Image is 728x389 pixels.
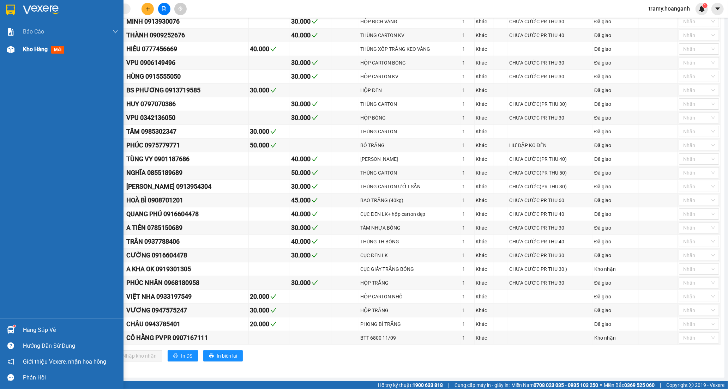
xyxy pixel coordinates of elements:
[476,183,493,190] div: Khác
[203,350,243,361] button: printerIn biên lai
[509,169,592,177] div: CHƯA CƯỚC(PR THU 50)
[270,307,277,314] span: check
[250,140,289,150] div: 50.000
[23,357,106,366] span: Giới thiệu Vexere, nhận hoa hồng
[360,114,460,122] div: HỘP BÓNG
[126,292,247,302] div: VIỆT NHA 0933197549
[600,384,602,387] span: ⚪️
[126,223,247,233] div: A TIÊN 0785150689
[126,168,247,178] div: NGHĨA 0855189689
[360,210,460,218] div: CỤC ĐEN LK+ hộp carton dẹp
[462,279,473,287] div: 1
[67,44,78,51] span: DĐ:
[126,154,247,164] div: TÙNG VY 0901187686
[594,279,638,287] div: Đã giao
[145,6,150,11] span: plus
[178,6,183,11] span: aim
[509,73,592,80] div: CHƯA CƯỚC PR THU 30
[509,238,592,245] div: CHƯA CƯỚC PR THU 40
[360,86,460,94] div: HỘP ĐEN
[126,305,247,315] div: VƯƠNG 0947575247
[594,306,638,314] div: Đã giao
[660,381,661,389] span: |
[594,293,638,300] div: Đã giao
[360,18,460,25] div: HỘP BỊCH VÀNG
[476,59,493,67] div: Khác
[312,115,318,121] span: check
[476,334,493,342] div: Khác
[174,3,187,15] button: aim
[462,196,473,204] div: 1
[476,169,493,177] div: Khác
[126,195,247,205] div: HOÀ BÌ 0908701201
[67,30,124,40] div: 0888132594
[462,238,473,245] div: 1
[209,353,214,359] span: printer
[462,155,473,163] div: 1
[476,86,493,94] div: Khác
[13,325,16,327] sup: 1
[462,18,473,25] div: 1
[291,182,330,192] div: 30.000
[360,183,460,190] div: THÙNG CARTON ƯỚT SẴN
[462,31,473,39] div: 1
[604,381,655,389] span: Miền Bắc
[594,265,638,273] div: Kho nhận
[462,306,473,314] div: 1
[594,86,638,94] div: Đã giao
[594,59,638,67] div: Đã giao
[360,100,460,108] div: THÙNG CARTON
[360,155,460,163] div: [PERSON_NAME]
[509,18,592,25] div: CHƯA CƯỚC PR THU 30
[7,326,14,334] img: warehouse-icon
[509,265,592,273] div: CHƯA CƯỚC PR THU 30 )
[594,224,638,232] div: Đã giao
[594,31,638,39] div: Đã giao
[312,32,318,38] span: check
[689,383,694,388] span: copyright
[462,224,473,232] div: 1
[462,334,473,342] div: 1
[360,238,460,245] div: THÙNG TH BÓNG
[462,183,473,190] div: 1
[312,156,318,162] span: check
[250,127,289,136] div: 30.000
[594,18,638,25] div: Đã giao
[360,196,460,204] div: BAO TRẮNG (40kg)
[594,238,638,245] div: Đã giao
[312,225,318,231] span: check
[312,170,318,176] span: check
[126,58,247,68] div: VPU 0906149496
[509,183,592,190] div: CHƯA CƯỚC(PR THU 30)
[126,237,247,247] div: TRÂN 0937788406
[360,128,460,135] div: THÙNG CARTON
[509,224,592,232] div: CHƯA CƯỚC PR THU 30
[594,169,638,177] div: Đã giao
[360,320,460,328] div: PHONG BÌ TRẮNG
[126,17,247,26] div: MINH 0913930076
[462,265,473,273] div: 1
[509,31,592,39] div: CHƯA CƯỚC PR THU 40
[23,27,44,36] span: Báo cáo
[291,168,330,178] div: 50.000
[594,73,638,80] div: Đã giao
[291,99,330,109] div: 30.000
[291,113,330,123] div: 30.000
[509,141,592,149] div: HƯ DẬP KO ĐỀN
[312,238,318,245] span: check
[126,264,247,274] div: A KHA OK 0919301305
[126,333,247,343] div: CÔ HẰNG PVPR 0907167111
[594,210,638,218] div: Đã giao
[476,251,493,259] div: Khác
[509,279,592,287] div: CHƯA CƯỚC PR THU 30
[643,4,696,13] span: tramy.hoanganh
[594,251,638,259] div: Đã giao
[312,197,318,203] span: check
[476,265,493,273] div: Khác
[142,3,154,15] button: plus
[476,306,493,314] div: Khác
[126,140,247,150] div: PHÚC 0975779771
[291,58,330,68] div: 30.000
[476,279,493,287] div: Khác
[126,278,247,288] div: PHÚC NHÂN 0968180958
